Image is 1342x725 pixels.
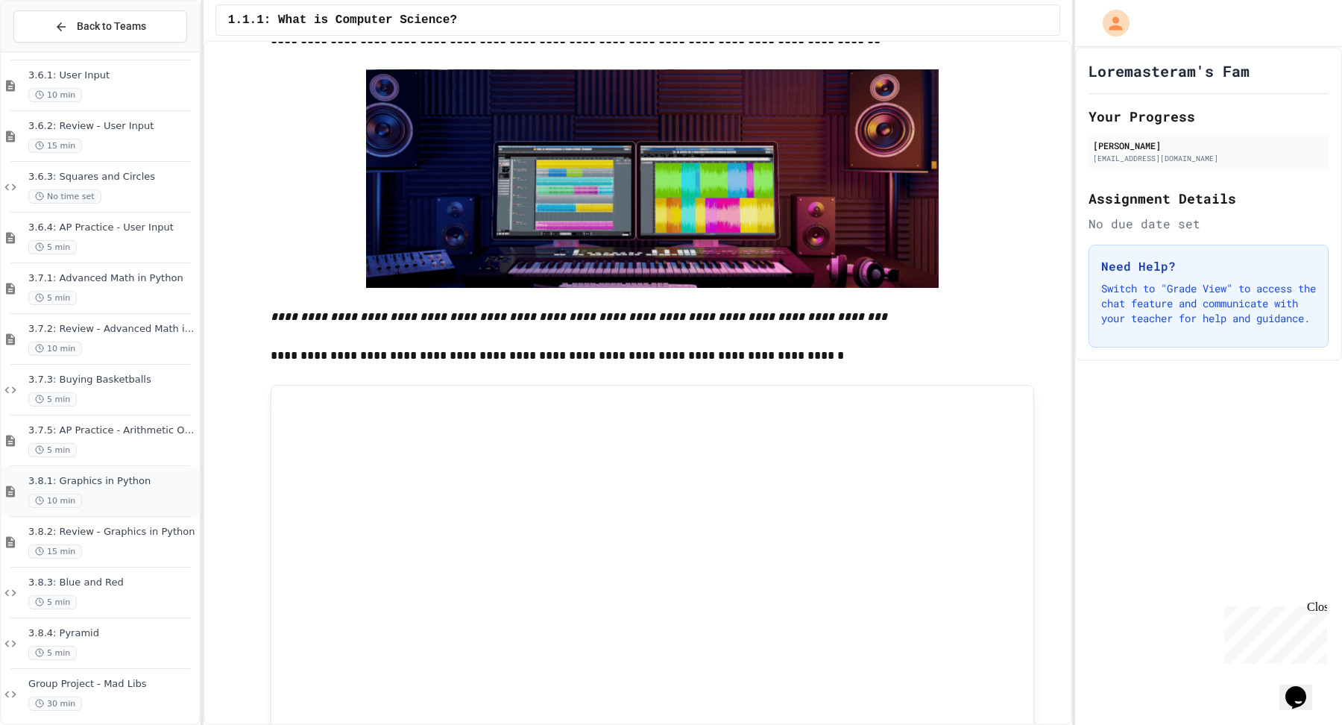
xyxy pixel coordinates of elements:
div: Chat with us now!Close [6,6,103,95]
span: 10 min [28,88,82,102]
span: 5 min [28,646,77,660]
span: 3.7.3: Buying Basketballs [28,374,196,386]
span: 3.6.2: Review - User Input [28,120,196,133]
h3: Need Help? [1101,257,1316,275]
button: Back to Teams [13,10,187,43]
span: 15 min [28,544,82,559]
iframe: chat widget [1279,665,1327,710]
h2: Your Progress [1089,106,1329,127]
span: 5 min [28,443,77,457]
span: 15 min [28,139,82,153]
h1: Loremasteram's Fam [1089,60,1250,81]
span: 1.1.1: What is Computer Science? [228,11,457,29]
h2: Assignment Details [1089,188,1329,209]
span: 5 min [28,595,77,609]
span: 3.8.3: Blue and Red [28,577,196,589]
p: Switch to "Grade View" to access the chat feature and communicate with your teacher for help and ... [1101,281,1316,326]
div: No due date set [1089,215,1329,233]
span: 5 min [28,240,77,254]
span: 3.6.4: AP Practice - User Input [28,222,196,234]
span: 3.7.1: Advanced Math in Python [28,272,196,285]
span: 3.8.1: Graphics in Python [28,475,196,488]
span: Back to Teams [77,19,146,34]
span: 3.6.1: User Input [28,69,196,82]
span: 30 min [28,697,82,711]
span: 3.8.2: Review - Graphics in Python [28,526,196,539]
span: 5 min [28,392,77,407]
span: 3.7.2: Review - Advanced Math in Python [28,323,196,336]
span: 5 min [28,291,77,305]
span: Group Project - Mad Libs [28,678,196,691]
span: 10 min [28,342,82,356]
div: [PERSON_NAME] [1093,139,1324,152]
div: My Account [1087,6,1133,40]
span: 10 min [28,494,82,508]
iframe: chat widget [1218,600,1327,664]
div: [EMAIL_ADDRESS][DOMAIN_NAME] [1093,153,1324,164]
span: 3.8.4: Pyramid [28,627,196,640]
span: 3.7.5: AP Practice - Arithmetic Operators [28,424,196,437]
span: No time set [28,189,101,204]
span: 3.6.3: Squares and Circles [28,171,196,183]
